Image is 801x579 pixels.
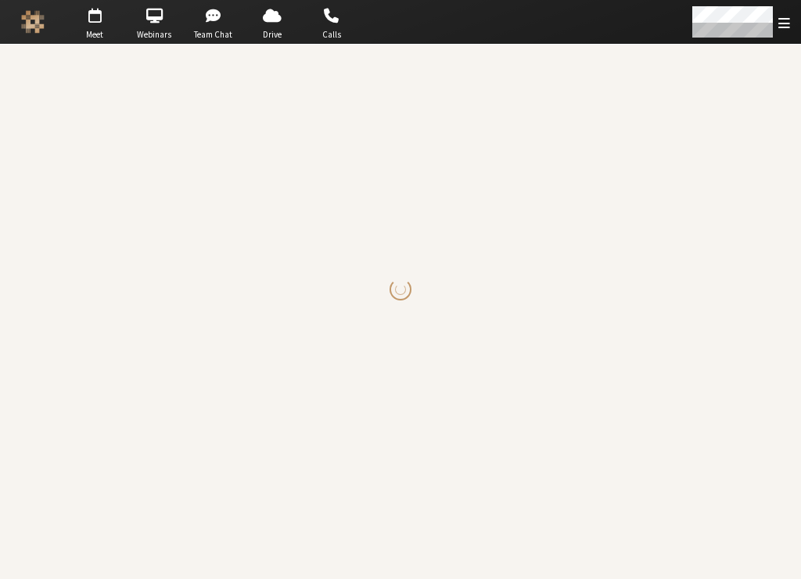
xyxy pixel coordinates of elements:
span: Calls [304,28,359,41]
span: Webinars [127,28,181,41]
span: Team Chat [186,28,241,41]
span: Meet [67,28,122,41]
span: Drive [245,28,300,41]
img: Iotum [21,10,45,34]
